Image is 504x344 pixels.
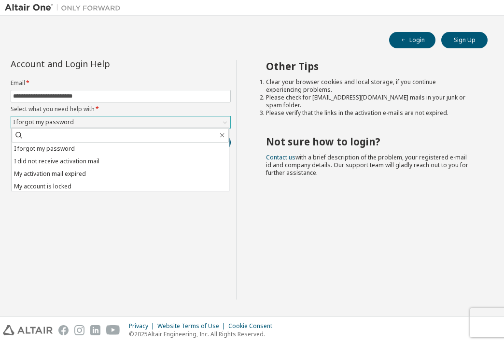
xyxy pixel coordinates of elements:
[266,109,470,117] li: Please verify that the links in the activation e-mails are not expired.
[11,79,231,87] label: Email
[3,325,53,335] img: altair_logo.svg
[58,325,69,335] img: facebook.svg
[228,322,278,330] div: Cookie Consent
[129,330,278,338] p: © 2025 Altair Engineering, Inc. All Rights Reserved.
[90,325,100,335] img: linkedin.svg
[11,116,230,128] div: I forgot my password
[266,78,470,94] li: Clear your browser cookies and local storage, if you continue experiencing problems.
[11,105,231,113] label: Select what you need help with
[389,32,435,48] button: Login
[74,325,84,335] img: instagram.svg
[129,322,157,330] div: Privacy
[12,143,229,155] li: I forgot my password
[266,153,468,177] span: with a brief description of the problem, your registered e-mail id and company details. Our suppo...
[266,94,470,109] li: Please check for [EMAIL_ADDRESS][DOMAIN_NAME] mails in your junk or spam folder.
[5,3,126,13] img: Altair One
[266,60,470,72] h2: Other Tips
[266,135,470,148] h2: Not sure how to login?
[11,60,187,68] div: Account and Login Help
[157,322,228,330] div: Website Terms of Use
[106,325,120,335] img: youtube.svg
[441,32,488,48] button: Sign Up
[12,117,75,128] div: I forgot my password
[266,153,295,161] a: Contact us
